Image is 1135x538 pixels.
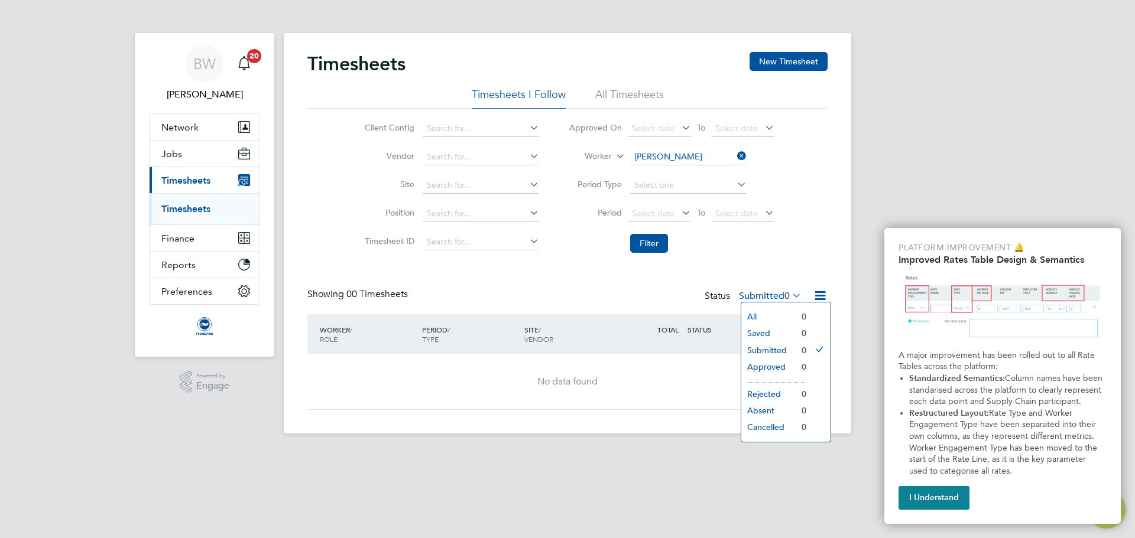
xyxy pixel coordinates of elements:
input: Search for... [423,120,539,137]
img: Updated Rates Table Design & Semantics [899,270,1107,345]
li: Rejected [741,386,796,402]
li: 0 [796,419,806,435]
div: SITE [521,319,624,350]
label: Position [361,207,414,218]
h2: Improved Rates Table Design & Semantics [899,254,1107,265]
input: Search for... [423,149,539,165]
li: All [741,308,796,325]
li: All Timesheets [595,87,664,109]
button: Filter [630,234,668,253]
li: Approved [741,358,796,375]
span: Timesheets [161,175,210,186]
input: Search for... [630,149,747,165]
label: Client Config [361,122,414,133]
label: Submitted [739,290,802,302]
li: 0 [796,342,806,358]
label: Period Type [569,179,622,190]
span: Engage [196,381,229,391]
span: Jobs [161,148,182,159]
li: Cancelled [741,419,796,435]
div: WORKER [317,319,419,350]
img: albioninthecommunity-logo-retina.png [195,317,214,335]
span: Network [161,122,199,133]
label: Timesheet ID [361,236,414,246]
span: / [447,325,450,334]
span: / [539,325,541,334]
p: A major improvement has been rolled out to all Rate Tables across the platform: [899,350,1107,373]
li: 0 [796,325,806,341]
span: Reports [161,259,196,270]
div: No data found [319,376,816,388]
label: Approved On [569,122,622,133]
span: Select date [715,208,758,219]
input: Search for... [423,177,539,194]
button: I Understand [899,486,969,510]
span: BW [193,56,216,71]
div: Showing [307,288,410,301]
span: Becky Wallis [149,87,260,102]
span: Select date [632,208,674,219]
strong: Standardized Semantics: [909,373,1005,383]
span: ROLE [320,334,338,344]
li: 0 [796,402,806,419]
label: Vendor [361,151,414,161]
span: Select date [715,123,758,133]
span: TOTAL [657,325,679,334]
p: Platform Improvement 🔔 [899,242,1107,254]
span: Column names have been standarised across the platform to clearly represent each data point and S... [909,373,1105,406]
label: Worker [559,151,612,162]
label: Period [569,207,622,218]
span: / [350,325,352,334]
span: VENDOR [524,334,553,344]
a: Go to account details [149,45,260,102]
span: Preferences [161,286,212,297]
span: Rate Type and Worker Engagement Type have been separated into their own columns, as they represen... [909,408,1100,476]
h2: Timesheets [307,52,406,76]
span: Powered by [196,371,229,381]
li: Absent [741,402,796,419]
input: Search for... [423,206,539,222]
span: To [693,205,709,220]
span: Finance [161,233,194,244]
strong: Restructured Layout: [909,408,989,418]
a: Go to home page [149,317,260,335]
div: Status [705,288,804,305]
button: New Timesheet [750,52,828,71]
li: 0 [796,358,806,375]
input: Search for... [423,234,539,250]
span: 00 Timesheets [346,288,408,300]
span: Select date [632,123,674,133]
li: 0 [796,386,806,402]
div: STATUS [685,319,746,340]
span: 20 [247,49,261,63]
li: Timesheets I Follow [472,87,566,109]
span: TYPE [422,334,439,344]
input: Select one [630,177,747,194]
li: 0 [796,308,806,325]
li: Submitted [741,342,796,358]
div: PERIOD [419,319,521,350]
nav: Main navigation [135,33,274,357]
a: Timesheets [161,203,210,214]
div: Improved Rate Table Semantics [884,228,1121,524]
li: Saved [741,325,796,341]
span: To [693,120,709,135]
span: 0 [784,290,790,302]
label: Site [361,179,414,190]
